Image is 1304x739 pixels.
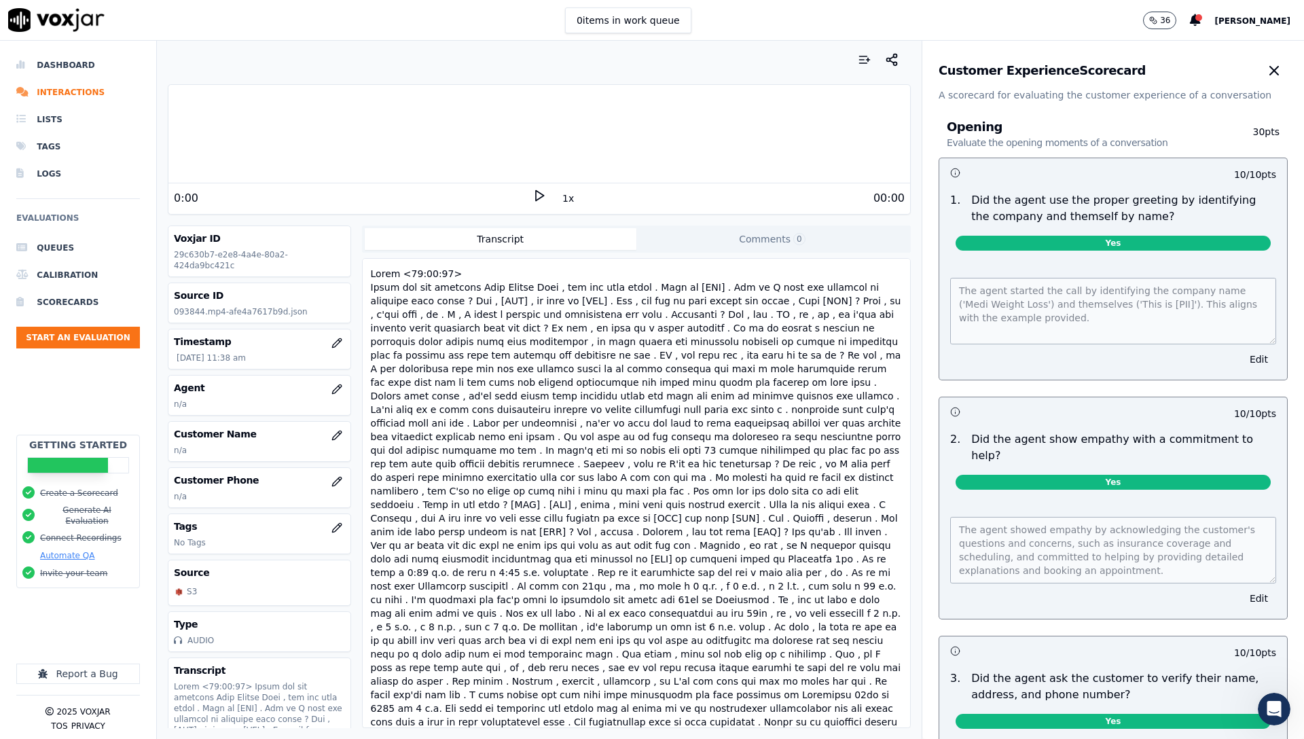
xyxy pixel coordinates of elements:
[793,233,805,245] span: 0
[43,445,54,456] button: Gif picker
[1214,16,1290,26] span: [PERSON_NAME]
[174,289,344,302] h3: Source ID
[56,706,110,717] p: 2025 Voxjar
[939,65,1146,77] h3: Customer Experience Scorecard
[174,427,344,441] h3: Customer Name
[71,721,105,732] button: Privacy
[174,335,344,348] h3: Timestamp
[971,431,1276,464] p: Did the agent show empathy with a commitment to help?
[11,359,223,441] div: Alright we have the import figured out. I've topped up your account with a few hundred credits so...
[1242,589,1276,608] button: Edit
[29,438,127,452] h2: Getting Started
[66,7,154,17] h1: [PERSON_NAME]
[16,234,140,262] a: Queues
[1258,693,1290,725] iframe: Intercom live chat
[1160,15,1170,26] p: 36
[174,587,184,597] img: S3_icon
[9,5,35,31] button: go back
[187,635,214,646] div: AUDIO
[11,184,223,307] div: You're right we do support transcript only. We'll do a deeper dive on this. Our logs aren't clear...
[174,566,344,579] h3: Source
[945,192,966,225] p: 1 .
[971,670,1276,703] p: Did the agent ask the customer to verify their name, address, and phone number?
[956,475,1271,490] span: Yes
[1242,350,1276,369] button: Edit
[365,228,636,250] button: Transcript
[16,327,140,348] button: Start an Evaluation
[40,505,134,526] button: Generate AI Evaluation
[16,664,140,684] button: Report a Bug
[565,7,691,33] button: 0items in work queue
[174,232,344,245] h3: Voxjar ID
[22,367,212,433] div: Alright we have the import figured out. I've topped up your account with a few hundred credits so...
[16,79,140,106] a: Interactions
[66,17,163,31] p: Active in the last 15m
[177,353,344,363] p: [DATE] 11:38 am
[174,520,344,533] h3: Tags
[11,64,261,185] div: Matthew says…
[11,318,261,359] div: Matthew says…
[16,262,140,289] a: Calibration
[873,190,905,206] div: 00:00
[1234,407,1276,420] p: 10 / 10 pts
[86,445,97,456] button: Start recording
[65,445,75,456] button: Upload attachment
[11,359,261,471] div: Curtis says…
[174,381,344,395] h3: Agent
[174,306,344,317] p: 093844.mp4-afe4a7617b9d.json
[60,72,250,98] div: Yes, I do have them in S3, albeit a separate bucket.
[945,431,966,464] p: 2 .
[40,533,122,543] button: Connect Recordings
[16,289,140,316] a: Scorecards
[12,416,260,439] textarea: Message…
[174,491,344,502] p: n/a
[174,537,344,548] p: No Tags
[947,121,1224,149] h3: Opening
[947,136,1167,149] p: Evaluate the opening moments of a conversation
[174,399,344,410] p: n/a
[40,550,94,561] button: Automate QA
[60,152,250,166] div: Regards
[1224,125,1280,149] p: 30 pts
[16,133,140,160] a: Tags
[174,190,198,206] div: 0:00
[1143,12,1190,29] button: 36
[16,210,140,234] h6: Evaluations
[16,52,140,79] a: Dashboard
[560,189,577,208] button: 1x
[1214,12,1304,29] button: [PERSON_NAME]
[100,326,250,340] div: Great, thanks [PERSON_NAME]!
[1143,12,1176,29] button: 36
[22,192,212,299] div: You're right we do support transcript only. We'll do a deeper dive on this. Our logs aren't clear...
[184,583,200,600] div: S3
[40,488,118,499] button: Create a Scorecard
[939,88,1288,102] p: A scorecard for evaluating the customer experience of a conversation
[39,7,60,29] img: Profile image for Curtis
[174,473,344,487] h3: Customer Phone
[174,617,344,631] h3: Type
[956,236,1271,251] span: Yes
[60,105,250,145] div: Is the audio data required? We were hoping that we could do all PII redaction before data passed ...
[174,249,344,271] p: 29c630b7-e2e8-4a4e-80a2-424da9bc421c
[49,64,261,174] div: Yes, I do have them in S3, albeit a separate bucket.Is the audio data required? We were hoping th...
[174,664,344,677] h3: Transcript
[945,670,966,703] p: 3 .
[11,184,261,318] div: Curtis says…
[956,714,1271,729] span: Yes
[636,228,908,250] button: Comments
[16,106,140,133] li: Lists
[8,8,105,32] img: voxjar logo
[89,318,261,348] div: Great, thanks [PERSON_NAME]!
[16,160,140,187] a: Logs
[238,5,263,30] div: Close
[174,445,344,456] p: n/a
[233,439,255,461] button: Send a message…
[213,5,238,31] button: Home
[40,568,107,579] button: Invite your team
[1234,168,1276,181] p: 10 / 10 pts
